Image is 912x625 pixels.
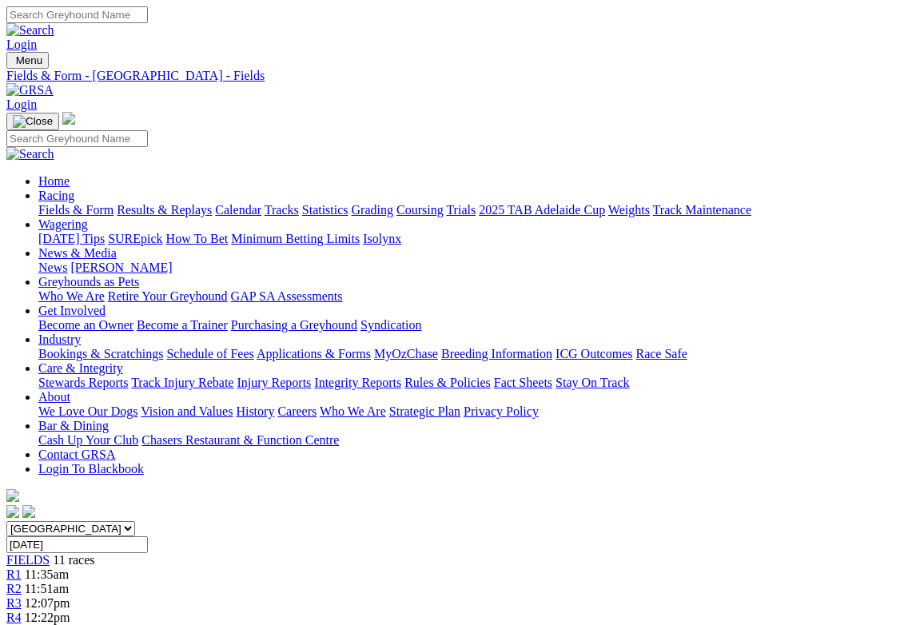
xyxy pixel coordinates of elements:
[25,611,70,624] span: 12:22pm
[6,147,54,161] img: Search
[38,347,163,360] a: Bookings & Scratchings
[6,536,148,553] input: Select date
[141,404,233,418] a: Vision and Values
[38,318,133,332] a: Become an Owner
[352,203,393,217] a: Grading
[38,217,88,231] a: Wagering
[38,232,906,246] div: Wagering
[257,347,371,360] a: Applications & Forms
[277,404,317,418] a: Careers
[302,203,348,217] a: Statistics
[6,611,22,624] a: R4
[131,376,233,389] a: Track Injury Rebate
[38,232,105,245] a: [DATE] Tips
[38,376,128,389] a: Stewards Reports
[38,404,137,418] a: We Love Our Dogs
[6,98,37,111] a: Login
[38,361,123,375] a: Care & Integrity
[6,23,54,38] img: Search
[231,232,360,245] a: Minimum Betting Limits
[108,289,228,303] a: Retire Your Greyhound
[6,38,37,51] a: Login
[6,69,906,83] a: Fields & Form - [GEOGRAPHIC_DATA] - Fields
[38,289,906,304] div: Greyhounds as Pets
[360,318,421,332] a: Syndication
[38,261,67,274] a: News
[635,347,687,360] a: Race Safe
[38,433,138,447] a: Cash Up Your Club
[38,174,70,188] a: Home
[38,275,139,289] a: Greyhounds as Pets
[38,419,109,432] a: Bar & Dining
[6,505,19,518] img: facebook.svg
[25,582,69,595] span: 11:51am
[38,203,114,217] a: Fields & Form
[38,261,906,275] div: News & Media
[38,246,117,260] a: News & Media
[166,232,229,245] a: How To Bet
[38,347,906,361] div: Industry
[6,489,19,502] img: logo-grsa-white.png
[38,189,74,202] a: Racing
[494,376,552,389] a: Fact Sheets
[108,232,162,245] a: SUREpick
[53,553,94,567] span: 11 races
[215,203,261,217] a: Calendar
[38,304,106,317] a: Get Involved
[6,52,49,69] button: Toggle navigation
[38,332,81,346] a: Industry
[396,203,444,217] a: Coursing
[479,203,605,217] a: 2025 TAB Adelaide Cup
[237,376,311,389] a: Injury Reports
[38,289,105,303] a: Who We Are
[38,376,906,390] div: Care & Integrity
[363,232,401,245] a: Isolynx
[389,404,460,418] a: Strategic Plan
[141,433,339,447] a: Chasers Restaurant & Function Centre
[231,289,343,303] a: GAP SA Assessments
[265,203,299,217] a: Tracks
[38,318,906,332] div: Get Involved
[608,203,650,217] a: Weights
[25,567,69,581] span: 11:35am
[231,318,357,332] a: Purchasing a Greyhound
[38,462,144,476] a: Login To Blackbook
[117,203,212,217] a: Results & Replays
[38,404,906,419] div: About
[320,404,386,418] a: Who We Are
[236,404,274,418] a: History
[166,347,253,360] a: Schedule of Fees
[441,347,552,360] a: Breeding Information
[137,318,228,332] a: Become a Trainer
[6,113,59,130] button: Toggle navigation
[38,390,70,404] a: About
[556,347,632,360] a: ICG Outcomes
[6,596,22,610] a: R3
[38,203,906,217] div: Racing
[6,130,148,147] input: Search
[38,448,115,461] a: Contact GRSA
[38,433,906,448] div: Bar & Dining
[314,376,401,389] a: Integrity Reports
[6,582,22,595] a: R2
[556,376,629,389] a: Stay On Track
[6,567,22,581] a: R1
[13,115,53,128] img: Close
[374,347,438,360] a: MyOzChase
[464,404,539,418] a: Privacy Policy
[6,553,50,567] a: FIELDS
[446,203,476,217] a: Trials
[62,112,75,125] img: logo-grsa-white.png
[6,6,148,23] input: Search
[653,203,751,217] a: Track Maintenance
[22,505,35,518] img: twitter.svg
[6,83,54,98] img: GRSA
[70,261,172,274] a: [PERSON_NAME]
[25,596,70,610] span: 12:07pm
